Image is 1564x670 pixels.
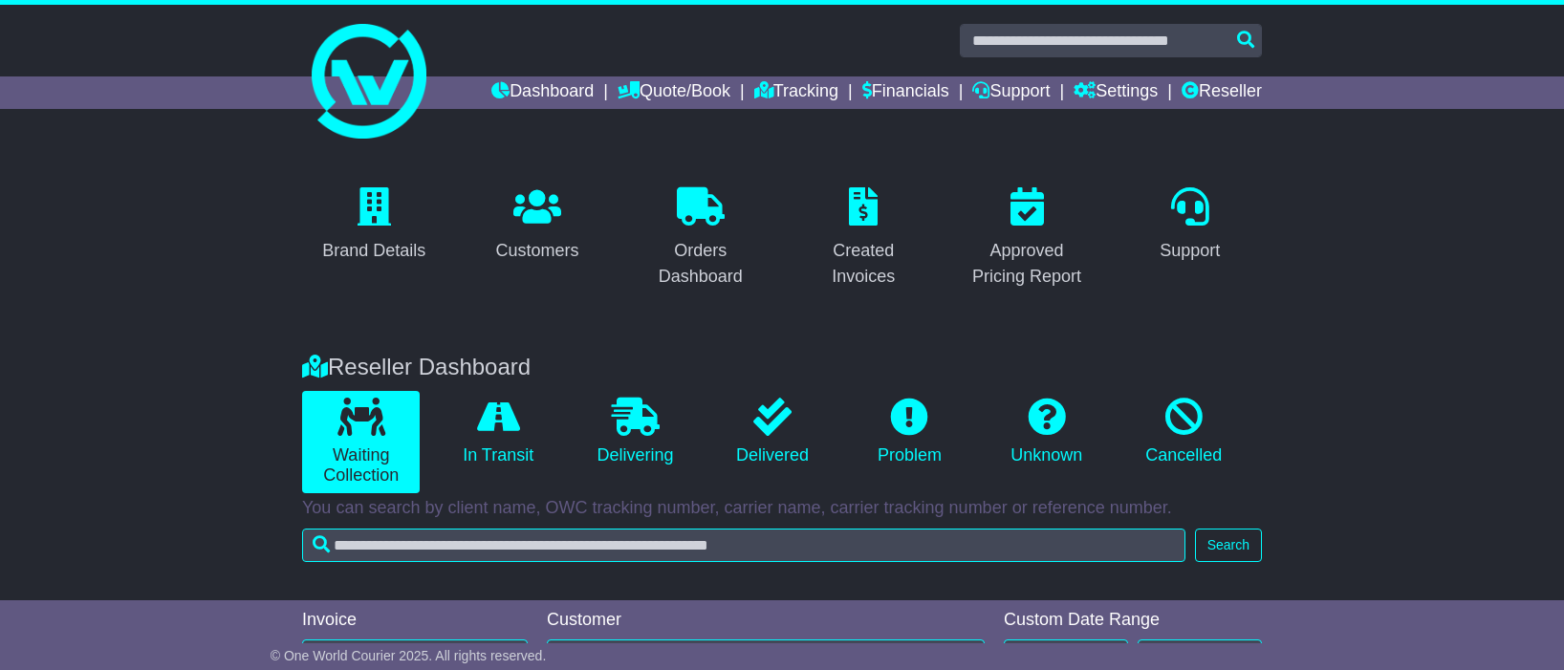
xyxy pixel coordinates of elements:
a: Created Invoices [792,181,936,296]
button: Search [1195,529,1262,562]
a: Customers [483,181,591,270]
div: Invoice [302,610,528,631]
div: Created Invoices [804,238,923,290]
a: Orders Dashboard [628,181,772,296]
a: Waiting Collection [302,391,420,493]
div: Reseller Dashboard [293,354,1271,381]
div: Approved Pricing Report [967,238,1087,290]
a: Cancelled [1125,391,1243,473]
a: Settings [1074,76,1158,109]
a: Dashboard [491,76,594,109]
a: In Transit [439,391,556,473]
div: Orders Dashboard [641,238,760,290]
div: Custom Date Range [1004,610,1262,631]
a: Support [1147,181,1232,270]
span: © One World Courier 2025. All rights reserved. [271,648,547,663]
div: Support [1160,238,1220,264]
div: Customers [495,238,578,264]
a: Brand Details [310,181,438,270]
a: Support [972,76,1050,109]
a: Unknown [988,391,1105,473]
a: Reseller [1182,76,1262,109]
a: Delivering [576,391,694,473]
a: Financials [862,76,949,109]
a: Approved Pricing Report [955,181,1099,296]
p: You can search by client name, OWC tracking number, carrier name, carrier tracking number or refe... [302,498,1262,519]
a: Quote/Book [618,76,730,109]
div: Customer [547,610,985,631]
a: Tracking [754,76,838,109]
div: Brand Details [322,238,425,264]
a: Problem [851,391,968,473]
a: Delivered [713,391,831,473]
